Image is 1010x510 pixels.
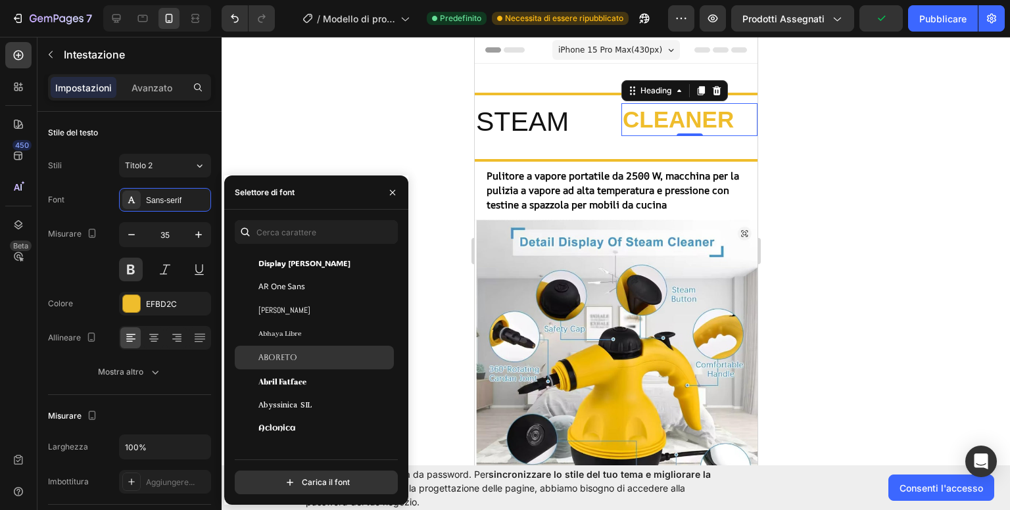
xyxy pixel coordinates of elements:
[742,13,825,24] font: Prodotti assegnati
[48,411,82,421] font: Misurare
[475,37,757,465] iframe: Area di progettazione
[440,13,481,23] font: Predefinito
[258,329,301,338] font: Abhaya Libre
[306,469,711,494] font: sincronizzare lo stile del tuo tema e migliorare la tua esperienza
[908,5,978,32] button: Pubblicare
[323,13,395,52] font: Modello di prodotto originale Shopify
[48,229,82,239] font: Misurare
[125,160,153,170] font: Titolo 2
[258,281,305,292] font: AR One Sans
[731,5,854,32] button: Prodotti assegnati
[258,258,350,268] font: Display [PERSON_NAME]
[235,187,295,197] font: Selettore di font
[86,12,92,25] font: 7
[317,13,320,24] font: /
[258,353,297,362] font: Aboreto
[258,447,277,457] font: Acme
[15,141,29,150] font: 450
[48,360,211,384] button: Mostra altro
[258,400,312,410] font: Abyssinica SIL
[55,82,112,93] font: Impostazioni
[900,482,983,494] font: Consenti l'accesso
[48,298,73,308] font: Colore
[48,160,62,170] font: Stili
[235,471,398,494] button: Carica il font
[13,241,28,250] font: Beta
[146,299,177,309] font: EFBD2C
[919,13,967,24] font: Pubblicare
[222,5,275,32] div: Annulla/Ripristina
[965,446,997,477] div: Apri Intercom Messenger
[235,220,398,244] input: Cerca carattere
[146,196,181,205] font: Sans-serif
[98,367,143,377] font: Mostra altro
[306,482,685,507] font: durante la progettazione delle pagine, abbiamo bisogno di accedere alla password del tuo negozio.
[505,13,623,23] font: Necessita di essere ripubblicato
[48,333,81,342] font: Allineare
[48,127,98,137] font: Stile del testo
[119,154,211,177] button: Titolo 2
[48,476,89,486] font: Imbottitura
[120,435,210,459] input: Auto
[64,48,125,61] font: Intestazione
[258,376,306,386] font: Abril Fatface
[888,475,994,501] button: Consenti l'accesso
[132,82,172,93] font: Avanzato
[64,47,206,62] p: Intestazione
[48,442,88,452] font: Larghezza
[48,195,64,204] font: Font
[146,477,195,487] font: Aggiungere...
[5,5,98,32] button: 7
[258,424,295,432] font: Aclonica
[258,305,310,315] font: [PERSON_NAME]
